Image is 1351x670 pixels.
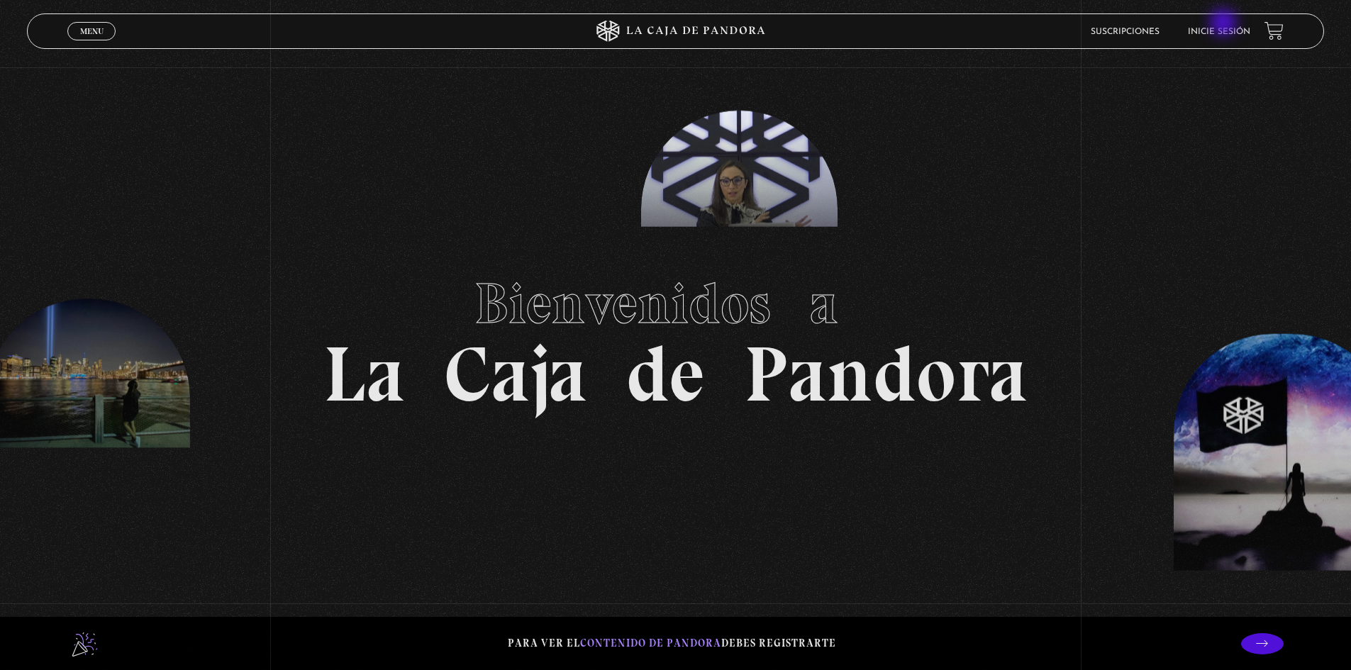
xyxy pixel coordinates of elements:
[1264,21,1284,40] a: View your shopping cart
[323,257,1028,413] h1: La Caja de Pandora
[80,27,104,35] span: Menu
[1188,28,1250,36] a: Inicie sesión
[580,637,721,649] span: contenido de Pandora
[508,634,836,653] p: Para ver el debes registrarte
[474,269,877,337] span: Bienvenidos a
[75,39,109,49] span: Cerrar
[1091,28,1160,36] a: Suscripciones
